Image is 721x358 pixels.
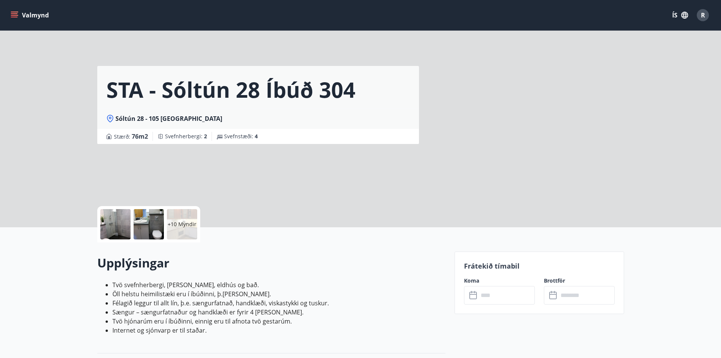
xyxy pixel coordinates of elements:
[112,326,445,335] li: Internet og sjónvarp er til staðar.
[464,277,535,285] label: Koma
[9,8,52,22] button: menu
[97,255,445,271] h2: Upplýsingar
[224,133,258,140] span: Svefnstæði :
[204,133,207,140] span: 2
[668,8,692,22] button: ÍS
[112,299,445,308] li: Félagið leggur til allt lín, þ.e. sængurfatnað, handklæði, viskastykki og tuskur.
[112,317,445,326] li: Tvö hjónarúm eru í íbúðinni, einnig eru til afnota tvö gestarúm.
[106,75,355,104] h1: STA - Sóltún 28 Íbúð 304
[544,277,615,285] label: Brottför
[694,6,712,24] button: R
[464,261,615,271] p: Frátekið tímabil
[112,308,445,317] li: Sængur – sængurfatnaður og handklæði er fyrir 4 [PERSON_NAME].
[701,11,705,19] span: R
[114,132,148,141] span: Stærð :
[112,289,445,299] li: Öll helstu heimilistæki eru í íbúðinni, þ.[PERSON_NAME].
[132,132,148,141] span: 76 m2
[255,133,258,140] span: 4
[165,133,207,140] span: Svefnherbergi :
[168,220,196,228] p: +10 Myndir
[115,114,222,123] span: Sóltún 28 - 105 [GEOGRAPHIC_DATA]
[112,280,445,289] li: Tvö svefnherbergi, [PERSON_NAME], eldhús og bað.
